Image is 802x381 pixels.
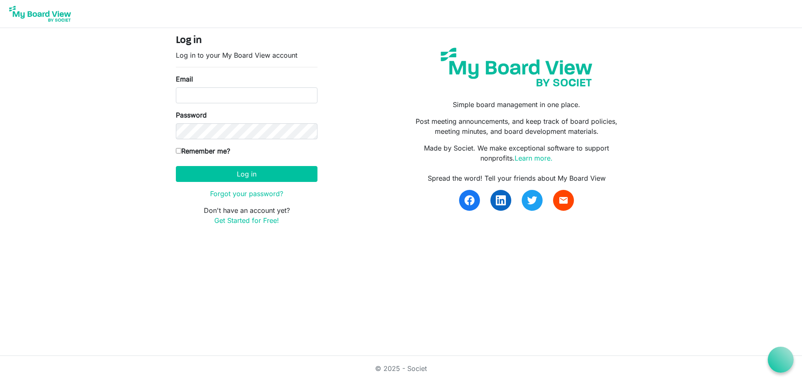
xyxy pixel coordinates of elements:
a: email [553,190,574,211]
img: linkedin.svg [496,195,506,205]
a: Forgot your password? [210,189,283,198]
p: Post meeting announcements, and keep track of board policies, meeting minutes, and board developm... [407,116,626,136]
p: Log in to your My Board View account [176,50,317,60]
p: Simple board management in one place. [407,100,626,110]
img: twitter.svg [527,195,537,205]
a: Get Started for Free! [214,216,279,225]
input: Remember me? [176,148,181,153]
img: my-board-view-societ.svg [434,41,599,93]
h4: Log in [176,35,317,47]
label: Email [176,74,193,84]
button: Log in [176,166,317,182]
label: Remember me? [176,146,230,156]
label: Password [176,110,207,120]
p: Don't have an account yet? [176,205,317,225]
a: © 2025 - Societ [375,364,427,373]
div: Spread the word! Tell your friends about My Board View [407,173,626,183]
span: email [558,195,569,205]
a: Learn more. [515,154,553,162]
p: Made by Societ. We make exceptional software to support nonprofits. [407,143,626,163]
img: My Board View Logo [7,3,74,24]
img: facebook.svg [464,195,475,205]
